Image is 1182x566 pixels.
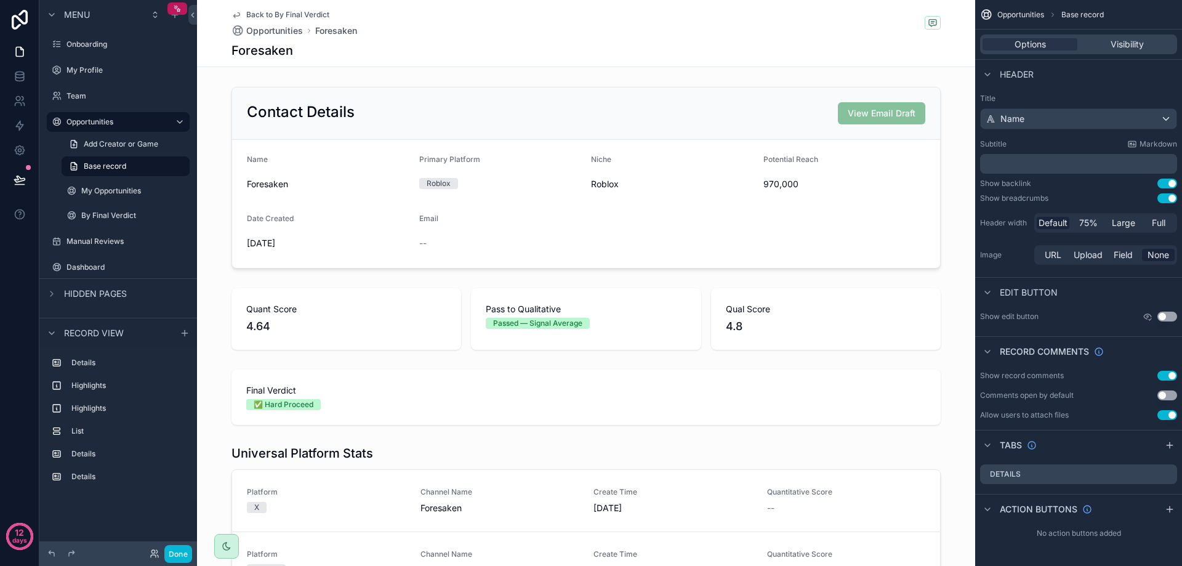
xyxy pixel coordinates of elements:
[39,347,197,499] div: scrollable content
[1112,217,1135,229] span: Large
[66,65,187,75] label: My Profile
[1061,10,1104,20] span: Base record
[62,156,190,176] a: Base record
[980,108,1177,129] button: Name
[1079,217,1098,229] span: 75%
[980,154,1177,174] div: scrollable content
[315,25,357,37] a: Foresaken
[47,112,190,132] a: Opportunities
[1000,286,1058,299] span: Edit button
[231,25,303,37] a: Opportunities
[246,10,329,20] span: Back to By Final Verdict
[231,10,329,20] a: Back to By Final Verdict
[1000,503,1077,515] span: Action buttons
[47,60,190,80] a: My Profile
[980,312,1039,321] label: Show edit button
[990,469,1021,479] label: Details
[71,426,185,436] label: List
[66,91,187,101] label: Team
[47,257,190,277] a: Dashboard
[64,9,90,21] span: Menu
[64,288,127,300] span: Hidden pages
[66,237,187,246] label: Manual Reviews
[66,117,165,127] label: Opportunities
[1045,249,1061,261] span: URL
[1111,38,1144,51] span: Visibility
[12,532,27,549] p: days
[71,381,185,390] label: Highlights
[1000,113,1024,125] span: Name
[980,139,1007,149] label: Subtitle
[15,527,24,539] p: 12
[71,472,185,482] label: Details
[81,186,187,196] label: My Opportunities
[1000,346,1089,358] span: Record comments
[47,232,190,251] a: Manual Reviews
[975,524,1182,543] div: No action buttons added
[980,218,1029,228] label: Header width
[62,181,190,201] a: My Opportunities
[246,25,303,37] span: Opportunities
[980,250,1029,260] label: Image
[62,206,190,225] a: By Final Verdict
[1127,139,1177,149] a: Markdown
[66,262,187,272] label: Dashboard
[64,327,124,339] span: Record view
[71,358,185,368] label: Details
[997,10,1044,20] span: Opportunities
[980,371,1064,381] div: Show record comments
[1114,249,1133,261] span: Field
[1152,217,1165,229] span: Full
[47,34,190,54] a: Onboarding
[1140,139,1177,149] span: Markdown
[231,42,293,59] h1: Foresaken
[62,134,190,154] a: Add Creator or Game
[71,403,185,413] label: Highlights
[1074,249,1103,261] span: Upload
[1000,439,1022,451] span: Tabs
[980,410,1069,420] div: Allow users to attach files
[1148,249,1169,261] span: None
[71,449,185,459] label: Details
[980,179,1031,188] div: Show backlink
[980,94,1177,103] label: Title
[1000,68,1034,81] span: Header
[1015,38,1046,51] span: Options
[1039,217,1067,229] span: Default
[84,161,126,171] span: Base record
[980,193,1048,203] div: Show breadcrumbs
[66,39,187,49] label: Onboarding
[164,545,192,563] button: Done
[47,86,190,106] a: Team
[81,211,187,220] label: By Final Verdict
[980,390,1074,400] div: Comments open by default
[84,139,158,149] span: Add Creator or Game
